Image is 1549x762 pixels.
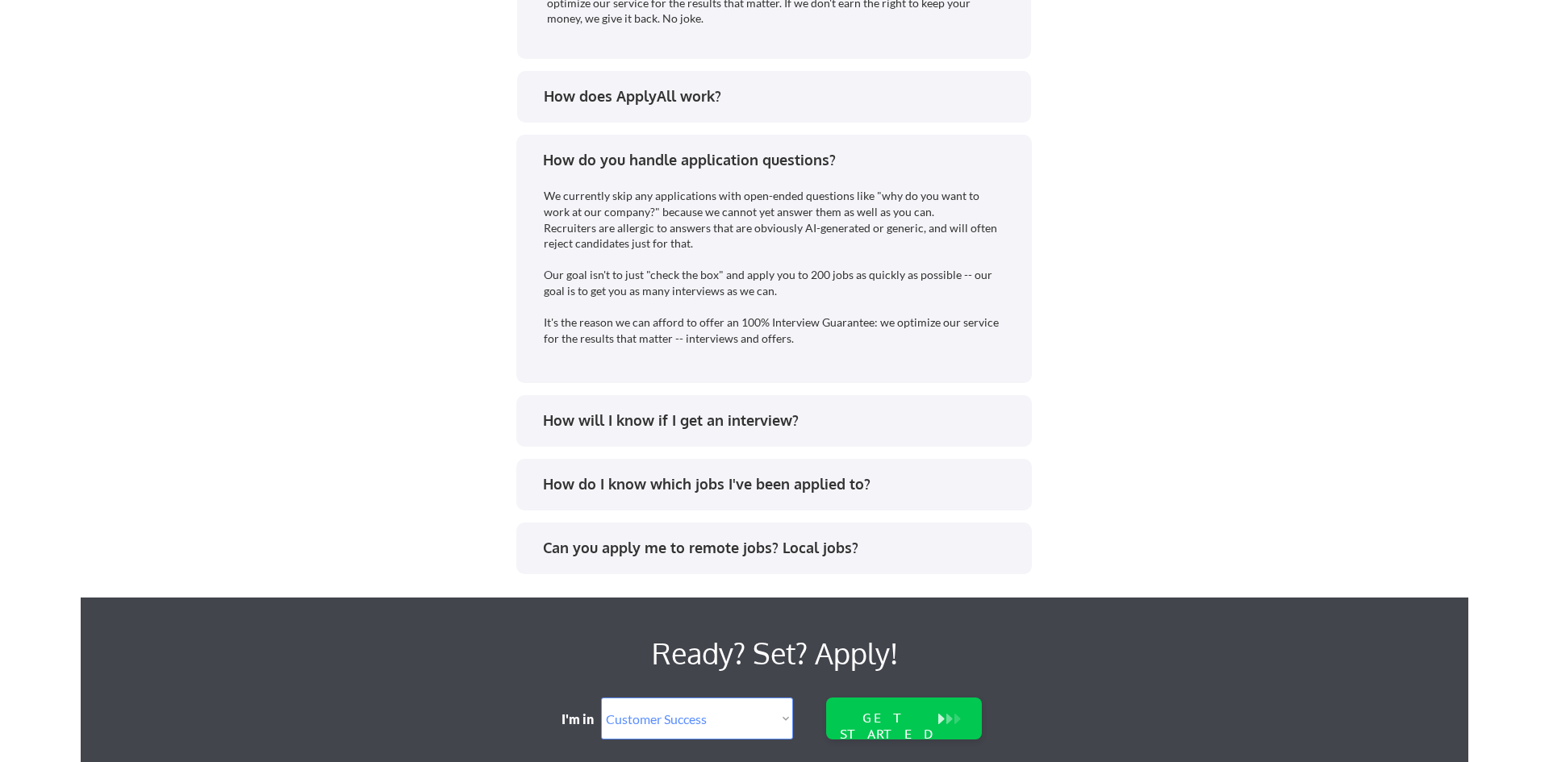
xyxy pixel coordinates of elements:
div: How does ApplyAll work? [544,86,1017,106]
div: Can you apply me to remote jobs? Local jobs? [543,538,1017,558]
div: I'm in [562,710,605,728]
div: Ready? Set? Apply! [307,630,1242,677]
div: How do I know which jobs I've been applied to? [543,474,1017,494]
div: How do you handle application questions? [543,150,1017,170]
div: GET STARTED [837,710,940,741]
div: We currently skip any applications with open-ended questions like "why do you want to work at our... [544,188,1007,346]
div: How will I know if I get an interview? [543,410,1017,431]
